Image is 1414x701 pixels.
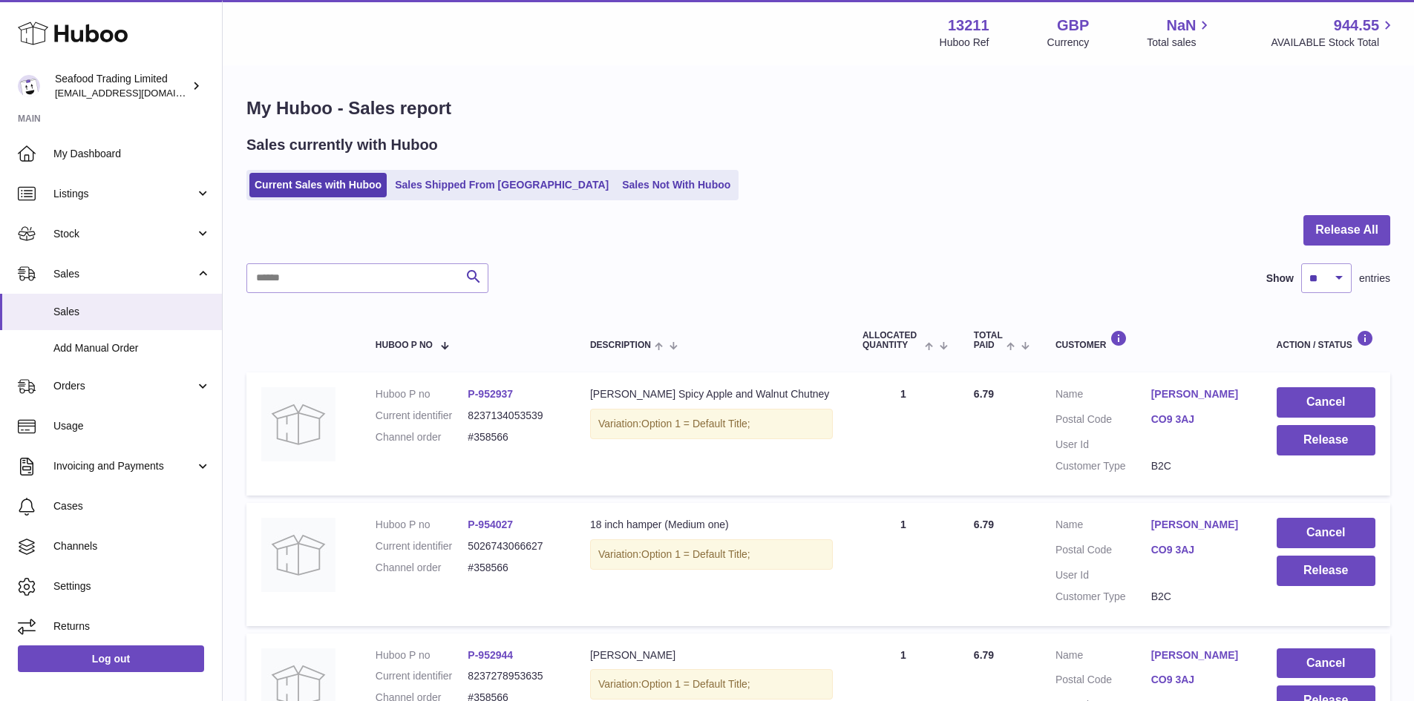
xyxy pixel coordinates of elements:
label: Show [1266,271,1294,286]
span: Option 1 = Default Title; [641,548,750,560]
span: 944.55 [1334,16,1379,36]
span: Cases [53,499,211,513]
a: CO9 3AJ [1151,543,1247,557]
img: no-photo.jpg [261,518,336,592]
a: [PERSON_NAME] [1151,518,1247,532]
span: Settings [53,579,211,593]
span: Huboo P no [376,340,433,350]
span: 6.79 [974,649,994,661]
span: ALLOCATED Quantity [863,331,921,350]
span: Description [590,340,651,350]
strong: 13211 [948,16,989,36]
dt: User Id [1055,568,1151,582]
div: [PERSON_NAME] [590,648,833,662]
dt: Current identifier [376,539,468,553]
dt: User Id [1055,438,1151,452]
a: 944.55 AVAILABLE Stock Total [1271,16,1396,50]
button: Cancel [1277,518,1375,548]
span: Add Manual Order [53,341,211,355]
span: Stock [53,227,195,241]
span: Invoicing and Payments [53,459,195,473]
dt: Channel order [376,561,468,575]
dt: Channel order [376,430,468,444]
span: Sales [53,305,211,319]
div: Action / Status [1277,330,1375,350]
span: Channels [53,539,211,553]
a: P-952944 [468,649,513,661]
dt: Huboo P no [376,648,468,662]
span: Orders [53,379,195,393]
a: Current Sales with Huboo [249,173,387,197]
span: NaN [1166,16,1196,36]
button: Release [1277,556,1375,586]
span: [EMAIL_ADDRESS][DOMAIN_NAME] [55,87,218,99]
span: 6.79 [974,388,994,400]
dt: Current identifier [376,409,468,423]
dd: #358566 [468,430,560,444]
dd: 5026743066627 [468,539,560,553]
dt: Customer Type [1055,459,1151,473]
div: Seafood Trading Limited [55,72,189,100]
a: Log out [18,645,204,672]
span: Sales [53,267,195,281]
span: AVAILABLE Stock Total [1271,36,1396,50]
div: [PERSON_NAME] Spicy Apple and Walnut Chutney [590,387,833,401]
img: no-photo.jpg [261,387,336,461]
dt: Postal Code [1055,673,1151,691]
a: CO9 3AJ [1151,673,1247,687]
a: CO9 3AJ [1151,412,1247,427]
a: Sales Not With Huboo [617,173,736,197]
div: 18 inch hamper (Medium one) [590,518,833,532]
div: Huboo Ref [940,36,989,50]
dd: 8237134053539 [468,409,560,423]
dd: 8237278953635 [468,669,560,683]
dt: Huboo P no [376,387,468,401]
a: [PERSON_NAME] [1151,648,1247,662]
button: Cancel [1277,648,1375,679]
h1: My Huboo - Sales report [246,96,1390,120]
dt: Postal Code [1055,412,1151,430]
span: My Dashboard [53,147,211,161]
dt: Current identifier [376,669,468,683]
span: Option 1 = Default Title; [641,678,750,690]
div: Currency [1047,36,1090,50]
span: Total sales [1147,36,1213,50]
td: 1 [848,503,959,626]
button: Release [1277,425,1375,455]
h2: Sales currently with Huboo [246,135,438,155]
dt: Postal Code [1055,543,1151,561]
img: online@rickstein.com [18,75,40,97]
div: Variation: [590,539,833,570]
div: Variation: [590,669,833,700]
span: entries [1359,271,1390,286]
span: Returns [53,619,211,633]
dd: B2C [1151,590,1247,604]
span: Total paid [974,331,1003,350]
a: Sales Shipped From [GEOGRAPHIC_DATA] [390,173,614,197]
div: Variation: [590,409,833,439]
span: Listings [53,187,195,201]
span: Usage [53,419,211,433]
dt: Name [1055,387,1151,405]
button: Cancel [1277,387,1375,418]
dd: B2C [1151,459,1247,473]
dd: #358566 [468,561,560,575]
dt: Huboo P no [376,518,468,532]
strong: GBP [1057,16,1089,36]
button: Release All [1303,215,1390,246]
span: 6.79 [974,519,994,530]
dt: Customer Type [1055,590,1151,604]
dt: Name [1055,648,1151,666]
span: Option 1 = Default Title; [641,418,750,430]
td: 1 [848,372,959,496]
a: NaN Total sales [1147,16,1213,50]
dt: Name [1055,518,1151,536]
a: [PERSON_NAME] [1151,387,1247,401]
a: P-952937 [468,388,513,400]
a: P-954027 [468,519,513,530]
div: Customer [1055,330,1247,350]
